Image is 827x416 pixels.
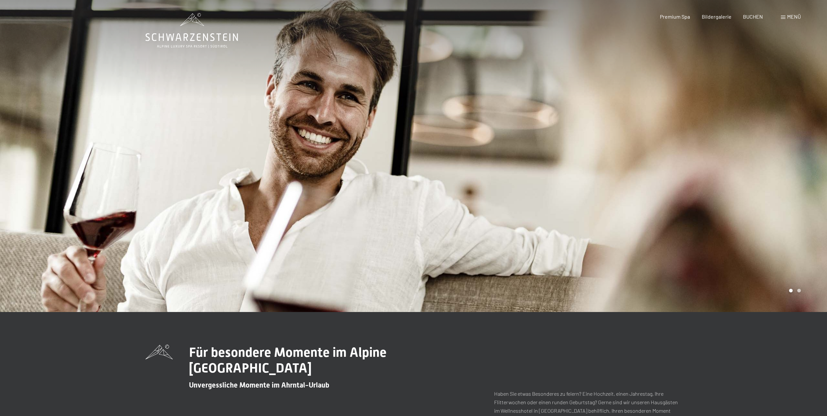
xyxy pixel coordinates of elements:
div: Carousel Pagination [787,289,801,292]
div: Carousel Page 1 (Current Slide) [789,289,793,292]
span: Unvergessliche Momente im Ahrntal-Urlaub [189,381,329,389]
a: BUCHEN [743,13,763,20]
span: Menü [787,13,801,20]
a: Bildergalerie [702,13,732,20]
div: Carousel Page 2 [797,289,801,292]
a: Premium Spa [660,13,690,20]
span: Für besondere Momente im Alpine [GEOGRAPHIC_DATA] [189,345,387,376]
